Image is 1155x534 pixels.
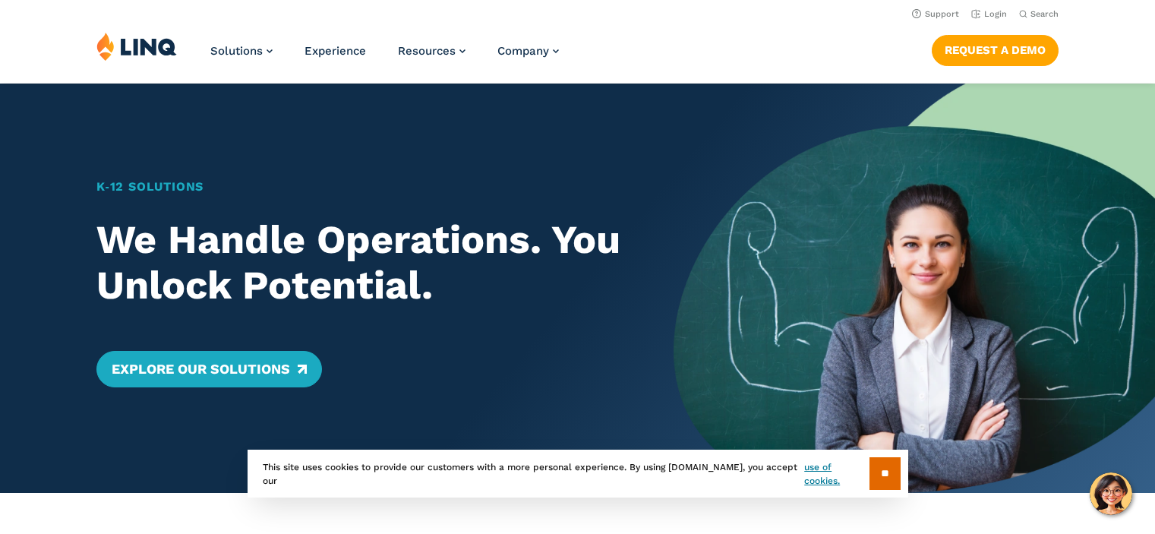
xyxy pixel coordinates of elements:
[674,84,1155,493] img: Home Banner
[96,32,177,61] img: LINQ | K‑12 Software
[210,44,263,58] span: Solutions
[497,44,549,58] span: Company
[1030,9,1059,19] span: Search
[1090,472,1132,515] button: Hello, have a question? Let’s chat.
[804,460,869,488] a: use of cookies.
[305,44,366,58] a: Experience
[96,351,322,387] a: Explore Our Solutions
[398,44,465,58] a: Resources
[210,32,559,82] nav: Primary Navigation
[932,35,1059,65] a: Request a Demo
[971,9,1007,19] a: Login
[398,44,456,58] span: Resources
[96,178,627,196] h1: K‑12 Solutions
[912,9,959,19] a: Support
[1019,8,1059,20] button: Open Search Bar
[932,32,1059,65] nav: Button Navigation
[96,217,627,308] h2: We Handle Operations. You Unlock Potential.
[210,44,273,58] a: Solutions
[248,450,908,498] div: This site uses cookies to provide our customers with a more personal experience. By using [DOMAIN...
[497,44,559,58] a: Company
